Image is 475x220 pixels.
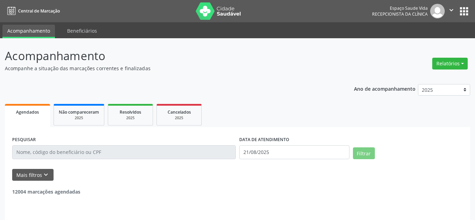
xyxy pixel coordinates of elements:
span: Central de Marcação [18,8,60,14]
button: Relatórios [432,58,468,70]
label: DATA DE ATENDIMENTO [239,135,289,145]
span: Não compareceram [59,109,99,115]
p: Ano de acompanhamento [354,84,416,93]
label: PESQUISAR [12,135,36,145]
a: Beneficiários [62,25,102,37]
a: Central de Marcação [5,5,60,17]
span: Resolvidos [120,109,141,115]
a: Acompanhamento [2,25,55,38]
span: Recepcionista da clínica [372,11,428,17]
button: Filtrar [353,147,375,159]
div: 2025 [162,115,196,121]
strong: 12004 marcações agendadas [12,188,80,195]
input: Nome, código do beneficiário ou CPF [12,145,236,159]
i: keyboard_arrow_down [42,171,50,179]
input: Selecione um intervalo [239,145,349,159]
button:  [445,4,458,18]
span: Agendados [16,109,39,115]
p: Acompanhamento [5,47,331,65]
img: img [430,4,445,18]
p: Acompanhe a situação das marcações correntes e finalizadas [5,65,331,72]
div: 2025 [59,115,99,121]
div: 2025 [113,115,148,121]
button: Mais filtroskeyboard_arrow_down [12,169,54,181]
i:  [448,6,455,14]
button: apps [458,5,470,17]
div: Espaço Saude Vida [372,5,428,11]
span: Cancelados [168,109,191,115]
